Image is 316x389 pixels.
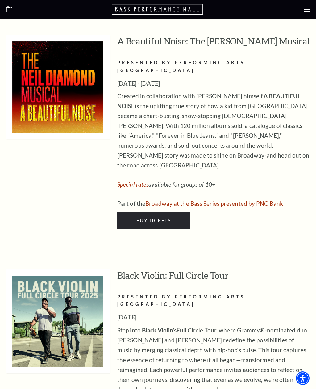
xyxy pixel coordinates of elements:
a: Open this option [112,3,204,15]
h3: Black Violin: Full Circle Tour [117,269,310,287]
h3: [DATE] - [DATE] [117,78,310,88]
div: Accessibility Menu [296,371,310,385]
img: Black Violin: Full Circle Tour [6,269,110,373]
img: A Beautiful Noise: The Neil Diamond Musical [6,35,110,139]
p: Part of the [117,199,310,209]
a: Special rates [117,181,148,188]
a: Buy Tickets [117,212,190,229]
em: available for groups of 10+ [117,181,215,188]
h2: PRESENTED BY PERFORMING ARTS [GEOGRAPHIC_DATA] [117,59,310,74]
h3: [DATE] [117,312,310,322]
h2: PRESENTED BY PERFORMING ARTS [GEOGRAPHIC_DATA] [117,293,310,309]
span: Buy Tickets [136,217,171,223]
a: Broadway at the Bass Series presented by PNC Bank [145,200,283,207]
strong: Black Violin’s [142,327,177,334]
p: Created in collaboration with [PERSON_NAME] himself, is the uplifting true story of how a kid fro... [117,91,310,170]
h3: A Beautiful Noise: The [PERSON_NAME] Musical [117,35,310,53]
a: Open this option [6,6,12,13]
